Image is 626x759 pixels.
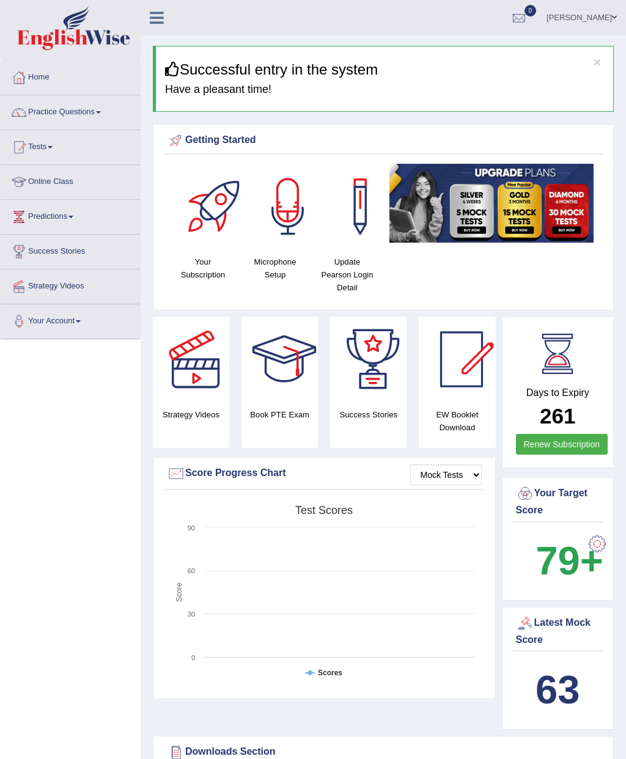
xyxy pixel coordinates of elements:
[1,165,140,196] a: Online Class
[295,504,353,516] tspan: Test scores
[516,387,600,398] h4: Days to Expiry
[516,434,608,455] a: Renew Subscription
[175,582,183,602] tspan: Score
[536,667,580,712] b: 63
[1,269,140,300] a: Strategy Videos
[594,56,601,68] button: ×
[188,524,195,532] text: 90
[525,5,537,16] span: 0
[1,130,140,161] a: Tests
[167,464,482,483] div: Score Progress Chart
[241,408,318,421] h4: Book PTE Exam
[188,610,195,618] text: 30
[540,404,575,428] b: 261
[1,95,140,126] a: Practice Questions
[1,61,140,91] a: Home
[317,255,377,294] h4: Update Pearson Login Detail
[173,255,233,281] h4: Your Subscription
[516,614,600,647] div: Latest Mock Score
[1,304,140,335] a: Your Account
[188,567,195,574] text: 60
[318,669,342,677] tspan: Scores
[167,131,600,150] div: Getting Started
[153,408,229,421] h4: Strategy Videos
[419,408,495,434] h4: EW Booklet Download
[330,408,407,421] h4: Success Stories
[245,255,305,281] h4: Microphone Setup
[536,538,603,583] b: 79+
[389,164,594,243] img: small5.jpg
[1,235,140,265] a: Success Stories
[516,485,600,518] div: Your Target Score
[1,200,140,230] a: Predictions
[165,84,604,96] h4: Have a pleasant time!
[165,62,604,78] h3: Successful entry in the system
[191,654,195,661] text: 0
